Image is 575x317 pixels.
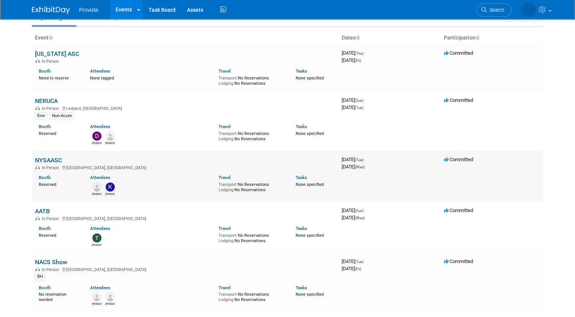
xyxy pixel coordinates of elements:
div: Kyle Walter [105,192,115,196]
div: No Reservations No Reservations [219,130,284,141]
div: BH [35,273,45,280]
a: Tasks [296,175,307,180]
span: - [364,157,366,162]
span: Transport: [219,76,238,81]
span: [DATE] [342,208,366,213]
div: Reserved [39,130,79,136]
a: Attendees [90,285,110,290]
div: Debbie Treat [92,141,101,145]
span: Committed [444,208,473,213]
div: [GEOGRAPHIC_DATA], [GEOGRAPHIC_DATA] [35,164,336,170]
span: None specified [296,233,324,238]
span: [DATE] [342,50,366,56]
span: Search [487,7,504,13]
span: Lodging: [219,136,234,141]
div: No Reservations No Reservations [219,231,284,243]
div: No Reservations No Reservations [219,181,284,192]
span: (Fri) [355,267,361,271]
span: (Thu) [355,51,363,55]
span: [DATE] [342,215,365,220]
a: Tasks [296,285,307,290]
div: Ted Vanzante [92,243,101,247]
span: [DATE] [342,97,366,103]
a: NERUCA [35,97,58,105]
a: Travel [219,68,231,74]
img: In-Person Event [35,59,40,63]
img: Debbie Treat [92,132,101,141]
span: Committed [444,258,473,264]
img: Shai Davis [521,3,536,17]
span: Lodging: [219,238,234,243]
a: Attendees [90,68,110,74]
span: Lodging: [219,81,234,86]
div: [GEOGRAPHIC_DATA], [GEOGRAPHIC_DATA] [35,215,336,221]
div: No reservation needed [39,290,79,302]
a: Sort by Participation Type [475,35,479,41]
span: (Wed) [355,216,365,220]
span: (Tue) [355,106,363,110]
img: In-Person Event [35,106,40,110]
a: Attendees [90,226,110,231]
a: Attendees [90,124,110,129]
div: No Reservations No Reservations [219,74,284,86]
img: Dean Dennerline [106,292,115,301]
div: Vince Gay [92,192,101,196]
a: [US_STATE] ASC [35,50,79,57]
a: Travel [219,285,231,290]
span: - [364,50,366,56]
a: NYSAASC [35,157,62,164]
img: In-Person Event [35,216,40,220]
span: [DATE] [342,266,361,271]
div: Reserved [39,181,79,187]
a: Travel [219,226,231,231]
span: - [364,258,366,264]
span: [DATE] [342,258,366,264]
span: - [364,208,366,213]
span: None specified [296,292,324,297]
a: Tasks [296,226,307,231]
span: [DATE] [342,57,361,63]
span: (Wed) [355,165,365,169]
div: Ashley Grossman [92,301,101,306]
a: AATB [35,208,50,215]
span: [DATE] [342,164,365,170]
a: Booth [39,124,51,129]
img: Ted Vanzante [92,233,101,243]
img: Ashley Grossman [92,292,101,301]
a: Attendees [90,175,110,180]
span: (Tue) [355,158,363,162]
span: Committed [444,50,473,56]
span: None specified [296,76,324,81]
span: Lodging: [219,187,234,192]
img: Vince Gay [92,182,101,192]
div: [GEOGRAPHIC_DATA], [GEOGRAPHIC_DATA] [35,266,336,272]
span: Transport: [219,292,238,297]
span: None specified [296,131,324,136]
th: Participation [441,32,543,44]
div: Non-Acute [50,113,74,119]
span: None specified [296,182,324,187]
a: Booth [39,226,51,231]
span: Transport: [219,233,238,238]
span: [DATE] [342,157,366,162]
a: Tasks [296,68,307,74]
th: Event [32,32,339,44]
img: ExhibitDay [32,6,70,14]
th: Dates [339,32,441,44]
a: Sort by Event Name [49,35,52,41]
a: NACS Show [35,258,67,266]
div: Envi [35,113,47,119]
span: (Sun) [355,98,363,103]
span: In-Person [42,59,61,64]
span: (Fri) [355,59,361,63]
div: Dean Dennerline [105,301,115,306]
img: Allyson Freeman [106,132,115,141]
span: (Tue) [355,260,363,264]
a: Sort by Start Date [356,35,360,41]
img: Kyle Walter [106,182,115,192]
span: In-Person [42,216,61,221]
div: None tagged [90,74,213,81]
span: - [364,97,366,103]
img: In-Person Event [35,267,40,271]
span: Provista [79,7,98,13]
